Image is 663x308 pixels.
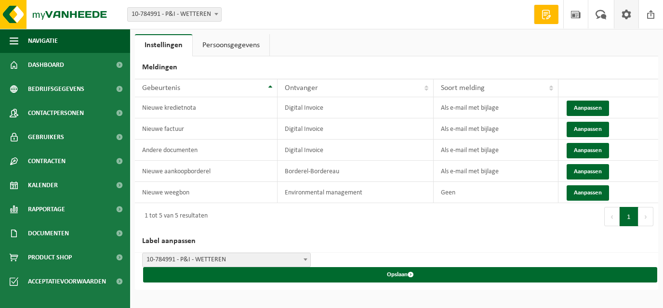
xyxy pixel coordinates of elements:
[142,253,311,267] span: 10-784991 - P&I - WETTEREN
[142,84,180,92] span: Gebeurtenis
[567,143,609,158] button: Aanpassen
[567,185,609,201] button: Aanpassen
[434,97,558,118] td: Als e-mail met bijlage
[434,118,558,140] td: Als e-mail met bijlage
[567,164,609,180] button: Aanpassen
[278,97,434,118] td: Digital Invoice
[135,140,278,161] td: Andere documenten
[135,118,278,140] td: Nieuwe factuur
[127,7,222,22] span: 10-784991 - P&I - WETTEREN
[28,173,58,197] span: Kalender
[434,161,558,182] td: Als e-mail met bijlage
[140,208,208,225] div: 1 tot 5 van 5 resultaten
[135,230,658,253] h2: Label aanpassen
[620,207,638,226] button: 1
[638,207,653,226] button: Next
[193,34,269,56] a: Persoonsgegevens
[28,197,65,221] span: Rapportage
[135,97,278,118] td: Nieuwe kredietnota
[135,182,278,203] td: Nieuwe weegbon
[143,267,657,282] button: Opslaan
[28,149,66,173] span: Contracten
[135,34,192,56] a: Instellingen
[28,53,64,77] span: Dashboard
[278,140,434,161] td: Digital Invoice
[28,269,106,294] span: Acceptatievoorwaarden
[28,221,69,245] span: Documenten
[567,101,609,116] button: Aanpassen
[434,140,558,161] td: Als e-mail met bijlage
[28,29,58,53] span: Navigatie
[28,101,84,125] span: Contactpersonen
[434,182,558,203] td: Geen
[135,161,278,182] td: Nieuwe aankoopborderel
[441,84,485,92] span: Soort melding
[143,253,310,267] span: 10-784991 - P&I - WETTEREN
[28,125,64,149] span: Gebruikers
[278,118,434,140] td: Digital Invoice
[278,182,434,203] td: Environmental management
[567,122,609,137] button: Aanpassen
[135,56,658,79] h2: Meldingen
[278,161,434,182] td: Borderel-Bordereau
[28,77,84,101] span: Bedrijfsgegevens
[28,245,72,269] span: Product Shop
[128,8,221,21] span: 10-784991 - P&I - WETTEREN
[604,207,620,226] button: Previous
[285,84,318,92] span: Ontvanger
